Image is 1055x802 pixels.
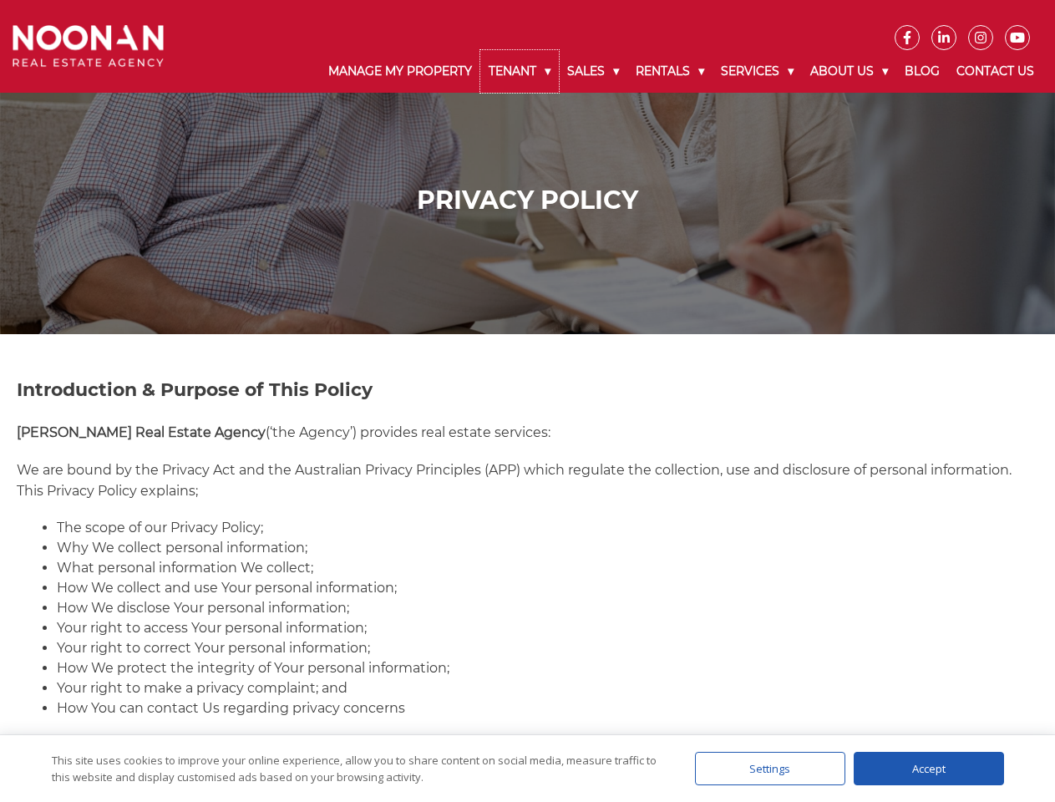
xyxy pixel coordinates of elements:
[57,658,1038,678] li: How We protect the integrity of Your personal information;
[57,678,1038,698] li: Your right to make a privacy complaint; and
[57,518,1038,538] li: The scope of our Privacy Policy;
[57,638,1038,658] li: Your right to correct Your personal information;
[948,50,1042,93] a: Contact Us
[57,538,1038,558] li: Why We collect personal information;
[13,25,164,67] img: Noonan Real Estate Agency
[802,50,896,93] a: About Us
[52,752,662,785] div: This site uses cookies to improve your online experience, allow you to share content on social me...
[713,50,802,93] a: Services
[17,185,1038,216] h1: Privacy Policy
[559,50,627,93] a: Sales
[17,379,1038,401] h2: Introduction & Purpose of This Policy
[17,459,1038,501] p: We are bound by the Privacy Act and the Australian Privacy Principles (APP) which regulate the co...
[896,50,948,93] a: Blog
[320,50,480,93] a: Manage My Property
[57,598,1038,618] li: How We disclose Your personal information;
[17,422,1038,443] p: (‘the Agency’) provides real estate services:
[695,752,845,785] div: Settings
[854,752,1004,785] div: Accept
[480,50,559,93] a: Tenant
[57,578,1038,598] li: How We collect and use Your personal information;
[17,424,266,440] strong: [PERSON_NAME] Real Estate Agency
[57,618,1038,638] li: Your right to access Your personal information;
[627,50,713,93] a: Rentals
[57,558,1038,578] li: What personal information We collect;
[57,698,1038,718] li: How You can contact Us regarding privacy concerns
